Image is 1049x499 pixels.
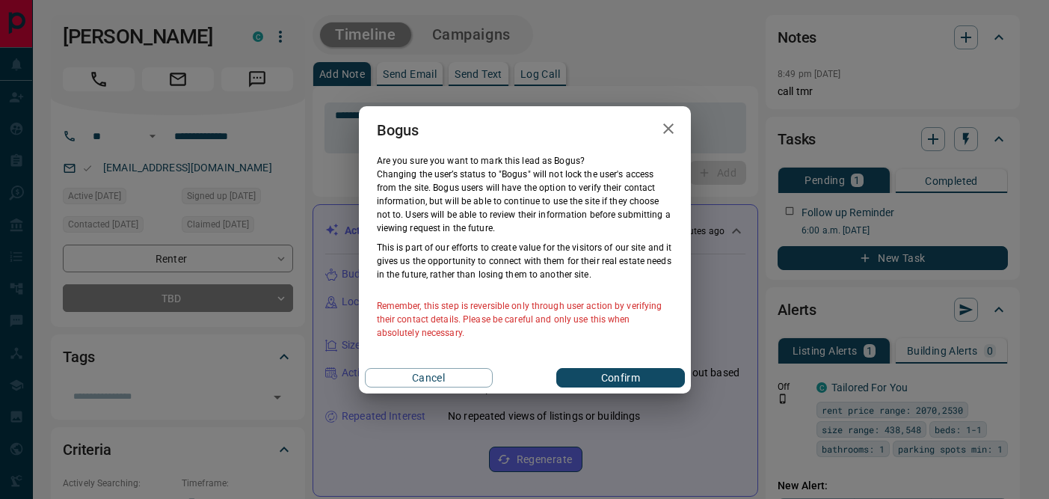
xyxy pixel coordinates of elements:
[359,106,437,154] h2: Bogus
[377,299,673,340] p: Remember, this step is reversible only through user action by verifying their contact details. Pl...
[377,168,673,235] p: Changing the user’s status to "Bogus" will not lock the user's access from the site. Bogus users ...
[377,154,673,168] p: Are you sure you want to mark this lead as Bogus ?
[377,241,673,281] p: This is part of our efforts to create value for the visitors of our site and it gives us the oppo...
[365,368,493,388] button: Cancel
[556,368,684,388] button: Confirm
